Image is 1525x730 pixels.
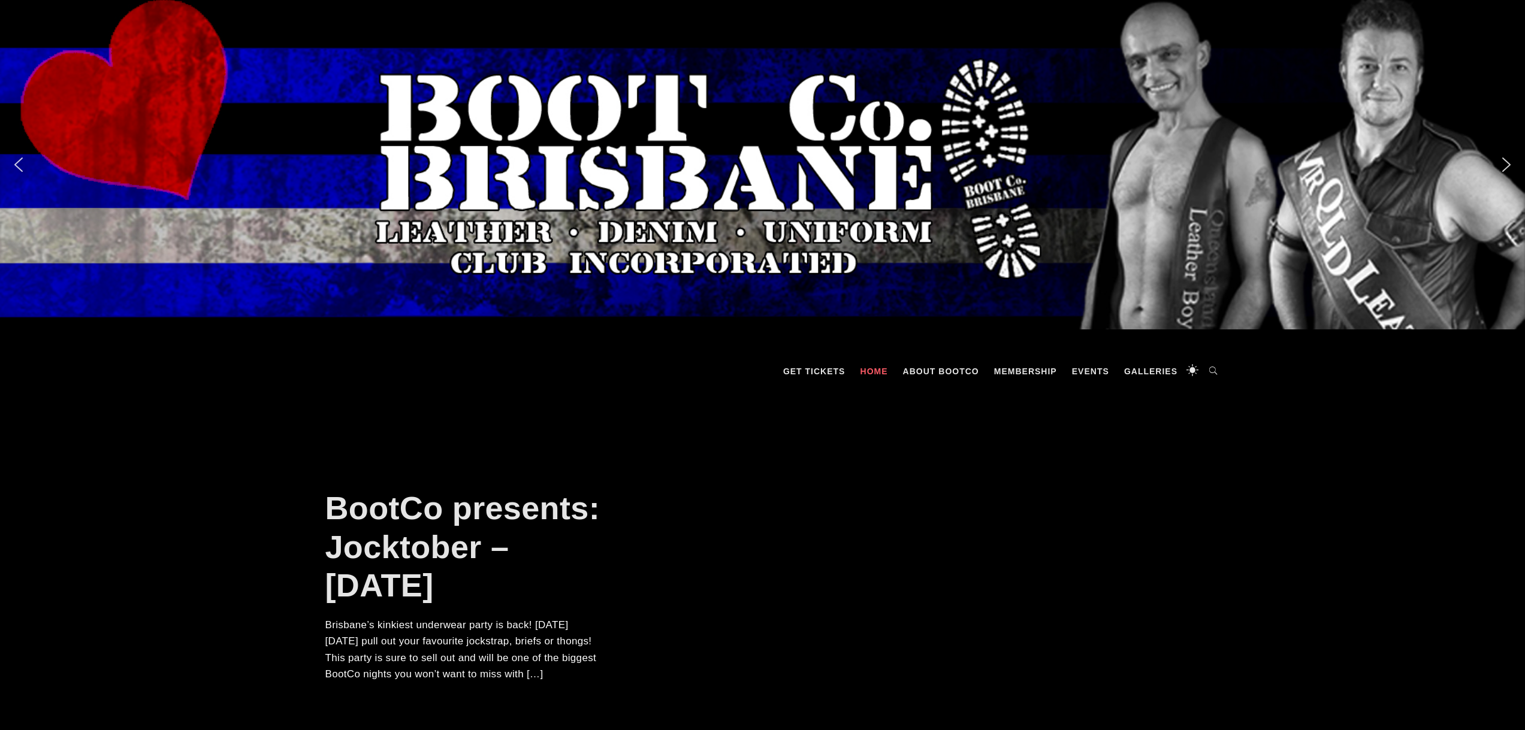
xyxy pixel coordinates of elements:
[1066,353,1115,389] a: Events
[1497,155,1516,174] img: next arrow
[325,617,600,682] p: Brisbane’s kinkiest underwear party is back! [DATE][DATE] pull out your favourite jockstrap, brie...
[897,353,985,389] a: About BootCo
[777,353,851,389] a: GET TICKETS
[1118,353,1183,389] a: Galleries
[988,353,1063,389] a: Membership
[9,155,28,174] img: previous arrow
[854,353,894,389] a: Home
[325,490,600,604] a: BootCo presents: Jocktober – [DATE]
